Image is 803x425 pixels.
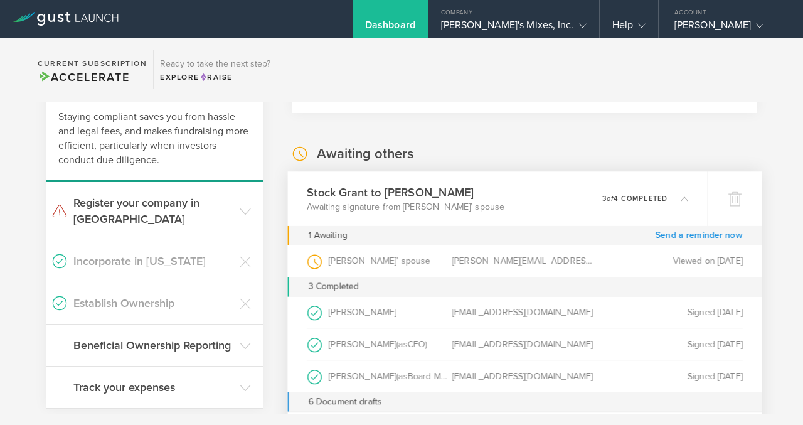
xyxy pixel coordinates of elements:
[288,392,762,412] div: 6 Document drafts
[607,195,614,203] em: of
[612,19,646,38] div: Help
[160,72,270,83] div: Explore
[307,296,452,328] div: [PERSON_NAME]
[73,337,233,353] h3: Beneficial Ownership Reporting
[396,338,407,349] span: (as
[307,201,505,213] p: Awaiting signature from [PERSON_NAME]’ spouse
[317,145,413,163] h2: Awaiting others
[73,379,233,395] h3: Track your expenses
[396,370,407,381] span: (as
[307,328,452,360] div: [PERSON_NAME]
[408,370,467,381] span: Board Member
[199,73,233,82] span: Raise
[441,19,587,38] div: [PERSON_NAME]'s Mixes, Inc.
[597,328,742,360] div: Signed [DATE]
[38,60,147,67] h2: Current Subscription
[38,70,129,84] span: Accelerate
[452,245,597,277] div: [PERSON_NAME][EMAIL_ADDRESS][DOMAIN_NAME]
[288,277,762,297] div: 3 Completed
[307,360,452,392] div: [PERSON_NAME]
[408,338,426,349] span: CEO
[307,245,452,277] div: [PERSON_NAME]’ spouse
[309,226,348,245] div: 1 Awaiting
[656,226,743,245] a: Send a reminder now
[674,19,781,38] div: [PERSON_NAME]
[73,195,233,227] h3: Register your company in [GEOGRAPHIC_DATA]
[597,360,742,392] div: Signed [DATE]
[452,296,597,328] div: [EMAIL_ADDRESS][DOMAIN_NAME]
[160,60,270,68] h3: Ready to take the next step?
[73,295,233,311] h3: Establish Ownership
[597,245,742,277] div: Viewed on [DATE]
[73,253,233,269] h3: Incorporate in [US_STATE]
[365,19,415,38] div: Dashboard
[425,338,427,349] span: )
[452,328,597,360] div: [EMAIL_ADDRESS][DOMAIN_NAME]
[602,195,667,202] p: 3 4 completed
[597,296,742,328] div: Signed [DATE]
[153,50,277,89] div: Ready to take the next step?ExploreRaise
[452,360,597,392] div: [EMAIL_ADDRESS][DOMAIN_NAME]
[46,97,263,182] div: Staying compliant saves you from hassle and legal fees, and makes fundraising more efficient, par...
[307,184,505,201] h3: Stock Grant to [PERSON_NAME]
